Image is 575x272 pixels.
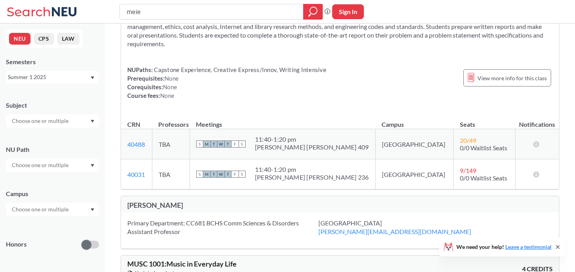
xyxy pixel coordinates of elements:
[203,141,210,148] span: M
[318,228,471,235] a: [PERSON_NAME][EMAIL_ADDRESS][DOMAIN_NAME]
[303,4,323,20] div: magnifying glass
[190,112,375,129] th: Meetings
[8,160,74,170] input: Choose one or multiple
[456,244,551,250] span: We need your help!
[203,171,210,178] span: M
[196,141,203,148] span: S
[6,159,99,172] div: Dropdown arrow
[90,208,94,211] svg: Dropdown arrow
[6,203,99,216] div: Dropdown arrow
[127,201,340,209] div: [PERSON_NAME]
[90,76,94,79] svg: Dropdown arrow
[375,112,453,129] th: Campus
[255,143,369,151] div: [PERSON_NAME] [PERSON_NAME] 409
[6,58,99,66] div: Semesters
[126,5,298,18] input: Class, professor, course number, "phrase"
[152,129,190,159] td: TBA
[224,141,231,148] span: T
[165,75,179,82] span: None
[8,205,74,214] input: Choose one or multiple
[454,112,515,129] th: Seats
[9,33,31,45] button: NEU
[127,219,318,236] div: Primary Department: CC681 BCHS Comm Sciences & Disorders Assistant Professor
[332,4,364,19] button: Sign In
[6,71,99,83] div: Summer 1 2025Dropdown arrow
[375,129,453,159] td: [GEOGRAPHIC_DATA]
[196,171,203,178] span: S
[8,73,90,81] div: Summer 1 2025
[460,137,476,144] span: 20 / 49
[224,171,231,178] span: T
[8,116,74,126] input: Choose one or multiple
[163,83,177,90] span: None
[460,174,507,182] span: 0/0 Waitlist Seats
[152,159,190,189] td: TBA
[127,141,145,148] a: 40488
[239,141,246,148] span: S
[127,65,326,100] div: NUPaths: Prerequisites: Corequisites: Course fees:
[460,167,476,174] span: 9 / 149
[505,243,551,250] a: Leave a testimonial
[6,101,99,110] div: Subject
[217,141,224,148] span: W
[6,240,27,249] p: Honors
[255,135,369,143] div: 11:40 - 1:20 pm
[255,173,369,181] div: [PERSON_NAME] [PERSON_NAME] 236
[375,159,453,189] td: [GEOGRAPHIC_DATA]
[318,219,491,236] div: [GEOGRAPHIC_DATA]
[239,171,246,178] span: S
[210,171,217,178] span: T
[127,120,140,129] div: CRN
[515,112,559,129] th: Notifications
[34,33,54,45] button: CPS
[6,189,99,198] div: Campus
[217,171,224,178] span: W
[6,114,99,128] div: Dropdown arrow
[127,171,145,178] a: 40031
[308,6,318,17] svg: magnifying glass
[460,144,507,151] span: 0/0 Waitlist Seats
[6,145,99,154] div: NU Path
[90,120,94,123] svg: Dropdown arrow
[57,33,80,45] button: LAW
[153,66,326,73] span: Capstone Experience, Creative Express/Innov, Writing Intensive
[160,92,174,99] span: None
[210,141,217,148] span: T
[477,73,547,83] span: View more info for this class
[90,164,94,167] svg: Dropdown arrow
[231,141,239,148] span: F
[255,166,369,173] div: 11:40 - 1:20 pm
[231,171,239,178] span: F
[152,112,190,129] th: Professors
[127,259,237,268] span: MUSC 1001 : Music in Everyday Life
